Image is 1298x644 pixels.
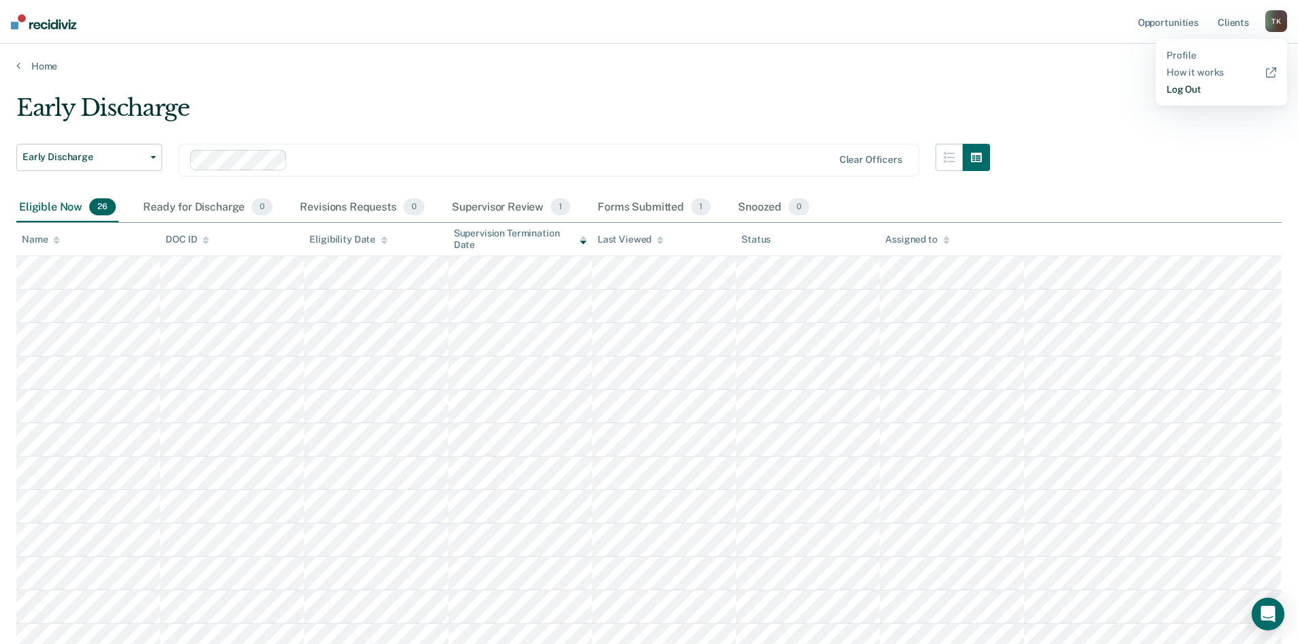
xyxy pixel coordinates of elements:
span: 1 [691,198,711,216]
div: Supervisor Review1 [449,193,574,223]
div: Supervision Termination Date [454,228,587,251]
div: Name [22,234,60,245]
a: How it works [1166,67,1276,78]
span: 0 [788,198,809,216]
div: Last Viewed [598,234,664,245]
div: Forms Submitted1 [595,193,713,223]
div: Assigned to [885,234,949,245]
a: Home [16,60,1282,72]
a: Profile [1166,50,1276,61]
span: Early Discharge [22,151,145,163]
div: Status [741,234,771,245]
div: Revisions Requests0 [297,193,427,223]
div: Snoozed0 [735,193,812,223]
div: DOC ID [166,234,209,245]
span: 0 [403,198,424,216]
button: Early Discharge [16,144,162,171]
span: 26 [89,198,116,216]
div: Open Intercom Messenger [1252,598,1284,630]
div: Ready for Discharge0 [140,193,275,223]
span: 1 [551,198,570,216]
div: T K [1265,10,1287,32]
img: Recidiviz [11,14,76,29]
button: TK [1265,10,1287,32]
a: Log Out [1166,84,1276,95]
div: Clear officers [839,154,902,166]
div: Eligible Now26 [16,193,119,223]
div: Eligibility Date [309,234,388,245]
span: 0 [251,198,273,216]
div: Early Discharge [16,94,990,133]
